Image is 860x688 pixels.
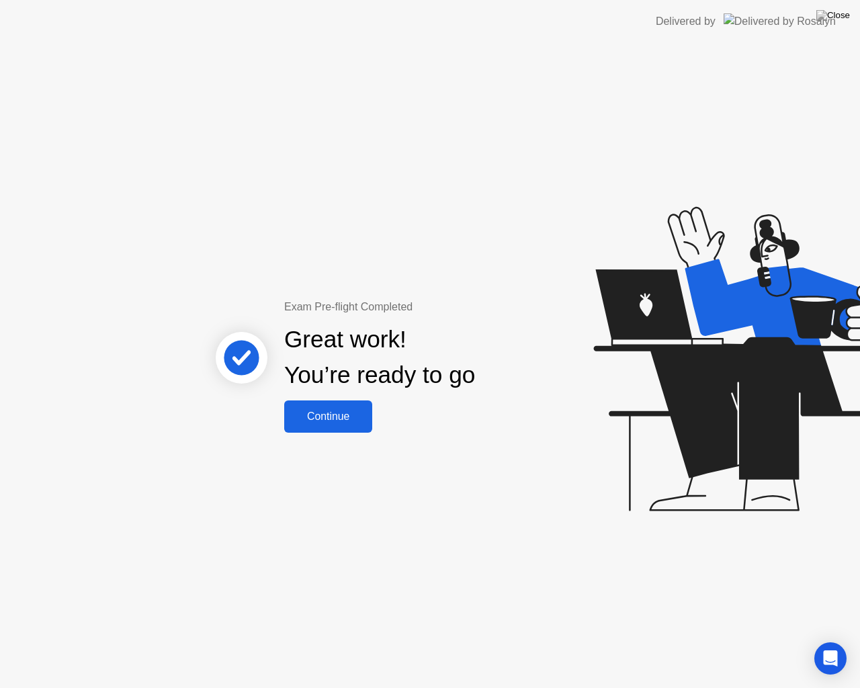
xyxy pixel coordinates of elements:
[288,411,368,423] div: Continue
[724,13,836,29] img: Delivered by Rosalyn
[284,299,562,315] div: Exam Pre-flight Completed
[814,642,847,675] div: Open Intercom Messenger
[816,10,850,21] img: Close
[656,13,716,30] div: Delivered by
[284,322,475,393] div: Great work! You’re ready to go
[284,400,372,433] button: Continue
